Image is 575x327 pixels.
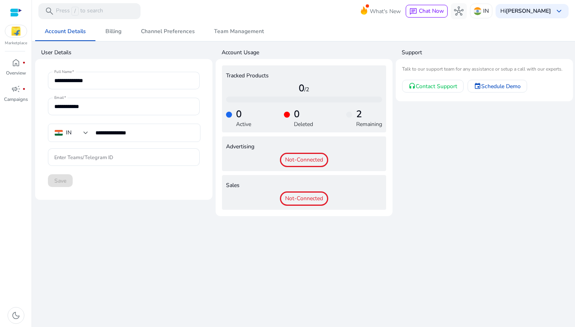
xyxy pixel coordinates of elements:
p: Deleted [294,120,313,128]
mat-card-subtitle: Talk to our support team for any assistance or setup a call with our experts. [402,65,567,73]
h4: Support [402,49,573,57]
span: home [11,58,21,67]
h4: Advertising [226,144,383,150]
span: campaign [11,84,21,94]
span: chat [409,8,417,16]
button: hub [451,3,467,19]
span: What's New [370,4,401,18]
p: IN [483,4,489,18]
p: Hi [500,8,551,14]
img: in.svg [474,7,482,15]
span: Schedule Demo [481,82,521,91]
span: Account Details [45,29,86,34]
mat-label: Full Name [54,69,72,75]
h4: 0 [236,108,251,120]
p: Overview [6,69,26,77]
span: keyboard_arrow_down [554,6,564,16]
span: Billing [105,29,121,34]
span: Not-Connected [280,191,328,206]
p: Press to search [56,7,103,16]
span: hub [454,6,464,16]
span: search [45,6,54,16]
h4: 0 [226,83,383,94]
div: IN [66,128,71,137]
mat-label: Email [54,95,64,101]
button: chatChat Now [406,5,448,18]
p: Remaining [356,120,382,128]
h4: Sales [226,182,383,189]
b: [PERSON_NAME] [506,7,551,15]
h4: Account Usage [222,49,393,57]
span: Chat Now [419,7,444,15]
p: Marketplace [5,40,27,46]
span: /2 [304,86,309,93]
a: Contact Support [402,80,464,93]
p: Active [236,120,251,128]
mat-icon: event [474,83,481,90]
h4: 0 [294,108,313,120]
h4: User Details [41,49,212,57]
img: flipkart.svg [5,25,27,37]
span: Team Management [214,29,264,34]
span: Not-Connected [280,153,328,167]
h4: Tracked Products [226,73,383,79]
span: Contact Support [416,82,457,91]
span: fiber_manual_record [22,87,26,91]
span: fiber_manual_record [22,61,26,64]
span: / [71,7,79,16]
span: dark_mode [11,311,21,320]
p: Campaigns [4,96,28,103]
span: Channel Preferences [141,29,195,34]
mat-icon: headset [408,83,416,90]
h4: 2 [356,108,382,120]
